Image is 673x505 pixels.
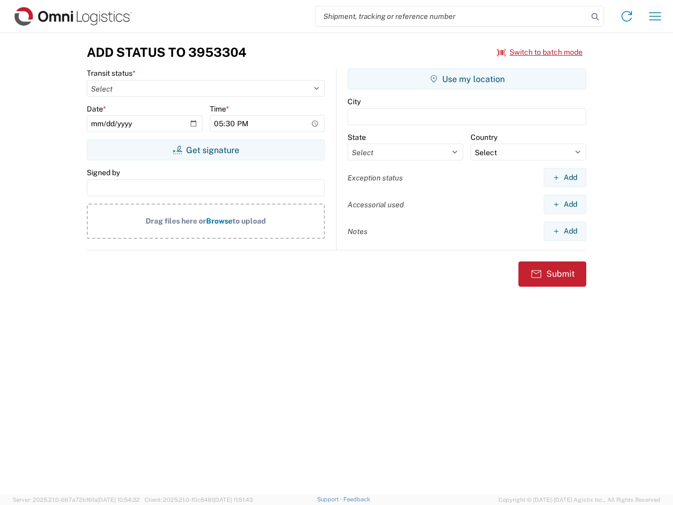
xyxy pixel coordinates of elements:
[97,497,140,503] span: [DATE] 10:54:32
[348,200,404,209] label: Accessorial used
[206,217,232,225] span: Browse
[348,133,366,142] label: State
[210,104,229,114] label: Time
[146,217,206,225] span: Drag files here or
[348,97,361,106] label: City
[498,495,660,504] span: Copyright © [DATE]-[DATE] Agistix Inc., All Rights Reserved
[518,261,586,287] button: Submit
[348,227,368,236] label: Notes
[213,497,253,503] span: [DATE] 11:51:43
[544,221,586,241] button: Add
[87,104,106,114] label: Date
[13,497,140,503] span: Server: 2025.21.0-667a72bf6fa
[315,6,588,26] input: Shipment, tracking or reference number
[145,497,253,503] span: Client: 2025.21.0-f0c8481
[471,133,497,142] label: Country
[317,496,343,502] a: Support
[544,195,586,214] button: Add
[348,173,403,183] label: Exception status
[232,217,266,225] span: to upload
[87,68,136,78] label: Transit status
[87,168,120,177] label: Signed by
[348,68,586,89] button: Use my location
[87,139,325,160] button: Get signature
[497,44,583,61] button: Switch to batch mode
[343,496,370,502] a: Feedback
[87,45,247,60] h3: Add Status to 3953304
[544,168,586,187] button: Add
